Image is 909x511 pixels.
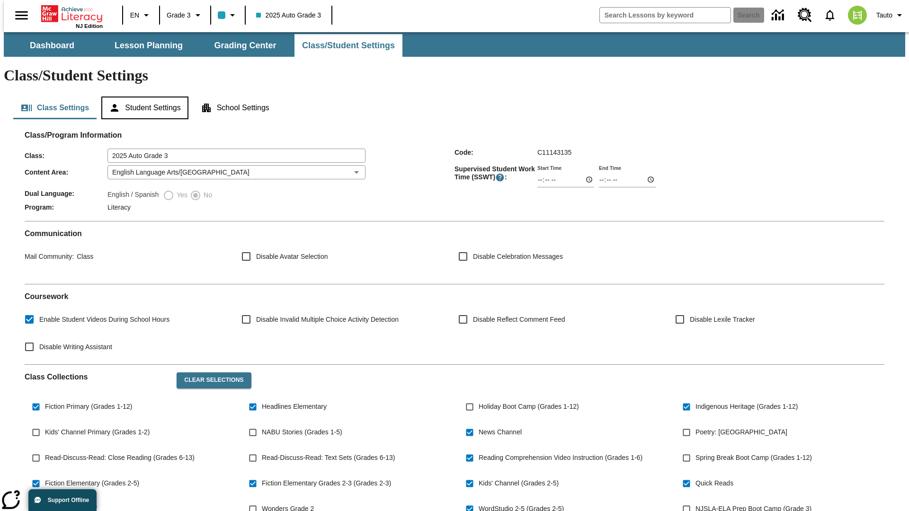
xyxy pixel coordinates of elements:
button: Open side menu [8,1,36,29]
span: Read-Discuss-Read: Text Sets (Grades 6-13) [262,453,395,463]
button: Class color is light blue. Change class color [214,7,242,24]
button: Supervised Student Work Time is the timeframe when students can take LevelSet and when lessons ar... [495,173,505,182]
span: Disable Reflect Comment Feed [473,315,565,325]
div: Communication [25,229,884,276]
span: Yes [174,190,187,200]
span: No [201,190,212,200]
input: search field [600,8,731,23]
span: Disable Writing Assistant [39,342,112,352]
span: Fiction Primary (Grades 1-12) [45,402,132,412]
span: Class [74,253,93,260]
button: Select a new avatar [842,3,873,27]
span: Enable Student Videos During School Hours [39,315,169,325]
span: Content Area : [25,168,107,176]
span: Grade 3 [167,10,191,20]
span: Supervised Student Work Time (SSWT) : [454,165,537,182]
span: Holiday Boot Camp (Grades 1-12) [479,402,579,412]
button: Dashboard [5,34,99,57]
span: Fiction Elementary (Grades 2-5) [45,478,139,488]
input: Class [107,149,365,163]
div: Home [41,3,103,29]
span: NABU Stories (Grades 1-5) [262,427,342,437]
button: Profile/Settings [873,7,909,24]
label: Start Time [537,164,561,171]
span: Program : [25,203,107,211]
div: Coursework [25,292,884,357]
span: Disable Invalid Multiple Choice Activity Detection [256,315,399,325]
button: Lesson Planning [101,34,196,57]
a: Notifications [818,3,842,27]
div: Class/Program Information [25,140,884,213]
span: Indigenous Heritage (Grades 1-12) [695,402,798,412]
a: Home [41,4,103,23]
span: Kids' Channel Primary (Grades 1-2) [45,427,150,437]
h2: Course work [25,292,884,301]
span: Headlines Elementary [262,402,327,412]
h2: Class Collections [25,372,169,381]
img: avatar image [848,6,867,25]
button: Class Settings [13,97,97,119]
span: Support Offline [48,497,89,503]
button: Support Offline [28,489,97,511]
button: Grading Center [198,34,293,57]
span: Mail Community : [25,253,74,260]
span: EN [130,10,139,20]
span: Disable Avatar Selection [256,252,328,262]
span: News Channel [479,427,522,437]
div: Class/Student Settings [13,97,896,119]
span: 2025 Auto Grade 3 [256,10,321,20]
span: Tauto [876,10,892,20]
span: Spring Break Boot Camp (Grades 1-12) [695,453,812,463]
button: School Settings [193,97,277,119]
button: Student Settings [101,97,188,119]
span: Fiction Elementary Grades 2-3 (Grades 2-3) [262,478,391,488]
span: Disable Celebration Messages [473,252,563,262]
span: Read-Discuss-Read: Close Reading (Grades 6-13) [45,453,195,463]
span: Class : [25,152,107,159]
span: Poetry: [GEOGRAPHIC_DATA] [695,427,787,437]
span: C11143135 [537,149,571,156]
button: Grade: Grade 3, Select a grade [163,7,207,24]
h1: Class/Student Settings [4,67,905,84]
h2: Class/Program Information [25,131,884,140]
label: End Time [599,164,621,171]
span: Kids' Channel (Grades 2-5) [479,478,559,488]
div: English Language Arts/[GEOGRAPHIC_DATA] [107,165,365,179]
a: Resource Center, Will open in new tab [792,2,818,28]
span: Code : [454,149,537,156]
button: Clear Selections [177,372,251,388]
div: SubNavbar [4,32,905,57]
span: Literacy [107,203,131,211]
div: SubNavbar [4,34,403,57]
a: Data Center [766,2,792,28]
label: English / Spanish [107,190,159,201]
span: Dual Language : [25,190,107,197]
h2: Communication [25,229,884,238]
span: Quick Reads [695,478,733,488]
span: Disable Lexile Tracker [690,315,755,325]
span: NJ Edition [76,23,103,29]
button: Language: EN, Select a language [126,7,156,24]
button: Class/Student Settings [294,34,402,57]
span: Reading Comprehension Video Instruction (Grades 1-6) [479,453,642,463]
